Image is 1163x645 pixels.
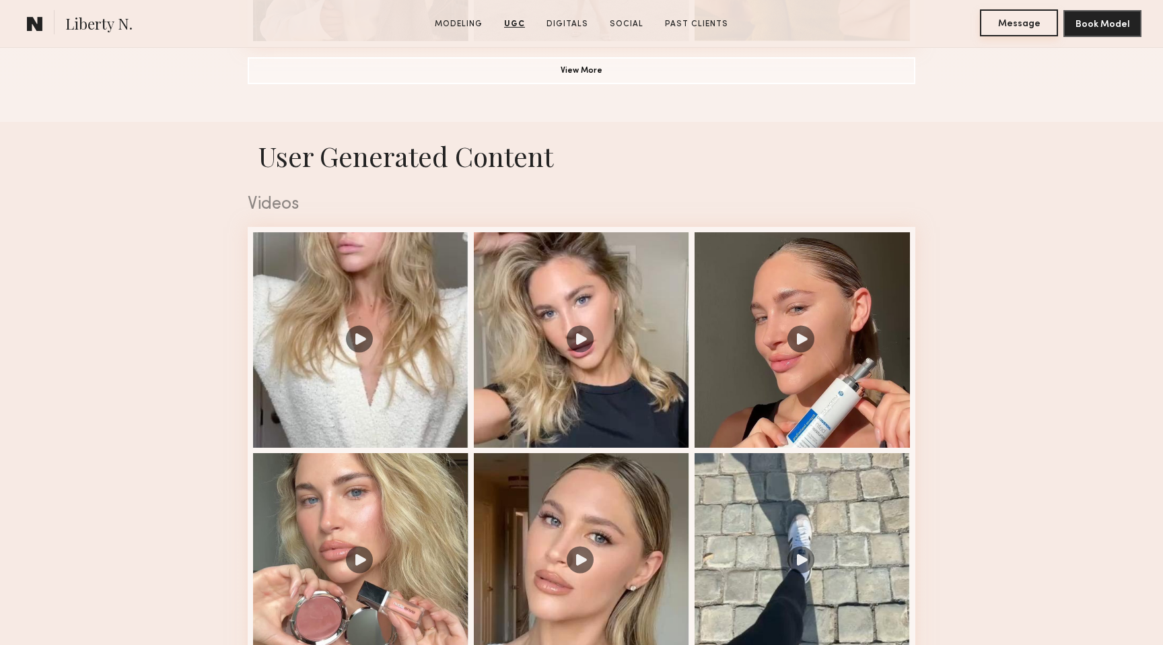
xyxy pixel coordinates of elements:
[541,18,594,30] a: Digitals
[248,196,915,213] div: Videos
[499,18,530,30] a: UGC
[1063,18,1141,29] a: Book Model
[65,13,133,37] span: Liberty N.
[429,18,488,30] a: Modeling
[1063,10,1141,37] button: Book Model
[660,18,734,30] a: Past Clients
[237,138,926,174] h1: User Generated Content
[248,57,915,84] button: View More
[604,18,649,30] a: Social
[980,9,1058,36] button: Message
